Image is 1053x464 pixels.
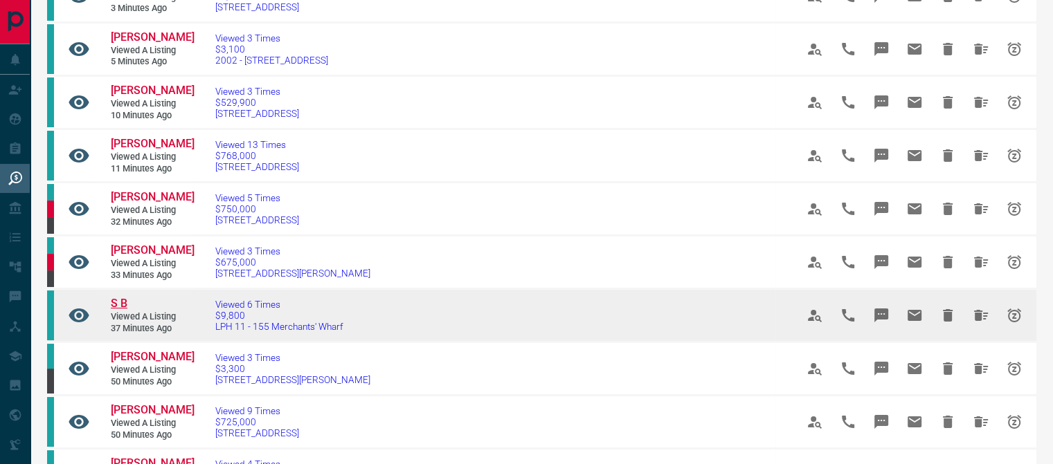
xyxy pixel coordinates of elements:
div: property.ca [47,254,54,270]
span: Viewed 3 Times [215,352,370,363]
span: View Profile [798,33,831,66]
span: Hide [931,192,964,225]
span: Message [865,86,898,119]
span: 50 minutes ago [111,429,194,441]
span: Viewed 6 Times [215,299,343,310]
span: $725,000 [215,416,299,427]
span: Viewed a Listing [111,98,194,110]
span: Hide All from Marie Boisvert [964,33,998,66]
span: [PERSON_NAME] [111,190,195,203]
span: View Profile [798,245,831,279]
a: Viewed 5 Times$750,000[STREET_ADDRESS] [215,192,299,225]
span: $750,000 [215,203,299,214]
span: $529,900 [215,97,299,108]
span: Viewed a Listing [111,364,194,376]
span: Message [865,192,898,225]
span: [STREET_ADDRESS] [215,427,299,438]
span: Snooze [998,299,1031,332]
div: condos.ca [47,397,54,447]
span: [STREET_ADDRESS] [215,161,299,172]
span: 3 minutes ago [111,3,194,15]
span: $3,300 [215,363,370,374]
span: Viewed a Listing [111,418,194,429]
span: Email [898,352,931,385]
span: Snooze [998,405,1031,438]
a: [PERSON_NAME] [111,190,194,205]
a: Viewed 9 Times$725,000[STREET_ADDRESS] [215,405,299,438]
a: S B [111,297,194,311]
span: View Profile [798,192,831,225]
span: Call [831,405,865,438]
span: Hide All from Eileen Lau [964,139,998,172]
span: $768,000 [215,150,299,161]
span: 50 minutes ago [111,376,194,388]
span: Viewed a Listing [111,311,194,323]
div: condos.ca [47,290,54,340]
span: Viewed 13 Times [215,139,299,150]
div: mrloft.ca [47,270,54,287]
span: Email [898,33,931,66]
span: Snooze [998,33,1031,66]
span: Hide [931,352,964,385]
span: Viewed 3 Times [215,86,299,97]
span: Message [865,405,898,438]
span: Call [831,192,865,225]
span: Viewed 3 Times [215,245,370,257]
span: Hide [931,86,964,119]
a: [PERSON_NAME] [111,137,194,151]
span: Email [898,86,931,119]
span: Email [898,139,931,172]
span: Email [898,192,931,225]
a: [PERSON_NAME] [111,84,194,98]
span: Message [865,139,898,172]
span: 11 minutes ago [111,163,194,175]
span: [PERSON_NAME] [111,84,195,97]
span: Call [831,33,865,66]
a: Viewed 3 Times$3,300[STREET_ADDRESS][PERSON_NAME] [215,352,370,385]
span: 32 minutes ago [111,216,194,228]
span: 5 minutes ago [111,56,194,68]
span: Hide All from Jon Chau [964,352,998,385]
span: Hide [931,245,964,279]
a: [PERSON_NAME] [111,403,194,418]
a: [PERSON_NAME] [111,30,194,45]
a: Viewed 3 Times$3,1002002 - [STREET_ADDRESS] [215,33,328,66]
span: Email [898,245,931,279]
div: condos.ca [47,184,54,201]
span: Hide All from Felix Kan [964,86,998,119]
span: 37 minutes ago [111,323,194,335]
span: [STREET_ADDRESS][PERSON_NAME] [215,374,370,385]
span: Hide [931,33,964,66]
span: Viewed 3 Times [215,33,328,44]
span: Snooze [998,86,1031,119]
span: [PERSON_NAME] [111,350,195,363]
div: property.ca [47,201,54,217]
span: Call [831,86,865,119]
span: Snooze [998,245,1031,279]
div: condos.ca [47,131,54,180]
span: S B [111,297,127,310]
a: Viewed 6 Times$9,800LPH 11 - 155 Merchants' Wharf [215,299,343,332]
span: Viewed a Listing [111,205,194,216]
span: Hide All from S B [964,299,998,332]
span: [PERSON_NAME] [111,243,195,257]
a: Viewed 3 Times$675,000[STREET_ADDRESS][PERSON_NAME] [215,245,370,279]
div: mrloft.ca [47,217,54,234]
span: Hide [931,299,964,332]
span: View Profile [798,299,831,332]
span: Call [831,352,865,385]
span: Email [898,299,931,332]
span: Hide [931,405,964,438]
div: condos.ca [47,24,54,74]
span: View Profile [798,139,831,172]
span: Call [831,299,865,332]
span: Snooze [998,139,1031,172]
span: $3,100 [215,44,328,55]
div: condos.ca [47,344,54,369]
span: Message [865,352,898,385]
span: Viewed 5 Times [215,192,299,203]
span: Message [865,299,898,332]
span: $675,000 [215,257,370,268]
span: Snooze [998,192,1031,225]
a: [PERSON_NAME] [111,243,194,258]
